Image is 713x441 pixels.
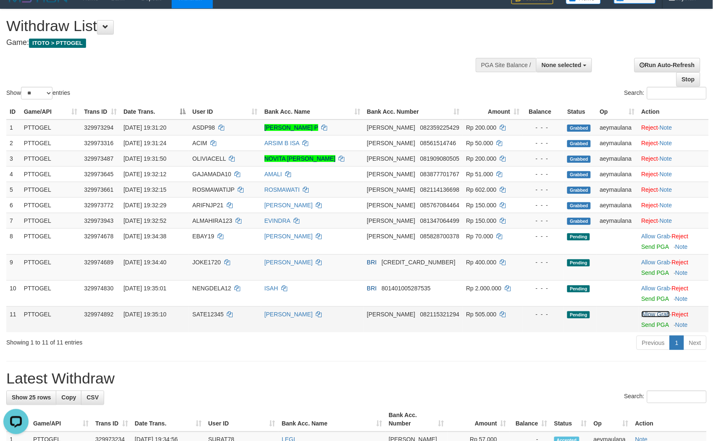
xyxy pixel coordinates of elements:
span: ARIFNJP21 [192,202,223,209]
a: Note [660,155,672,162]
td: PTTOGEL [21,151,81,166]
th: Status [564,104,596,120]
td: 8 [6,228,21,254]
span: [PERSON_NAME] [367,171,415,177]
div: - - - [526,258,561,266]
span: 329974678 [84,233,113,240]
span: Copy 085767084464 to clipboard [420,202,459,209]
a: Reject [672,285,689,292]
input: Search: [647,391,707,403]
a: Send PGA [642,295,669,302]
a: 1 [670,336,684,350]
div: - - - [526,310,561,318]
label: Search: [624,391,707,403]
div: - - - [526,217,561,225]
span: Grabbed [567,140,591,147]
td: · [638,197,709,213]
th: Op: activate to sort column ascending [597,104,638,120]
label: Search: [624,87,707,99]
a: Reject [642,124,658,131]
span: ROSMAWATIJP [192,186,234,193]
a: Next [684,336,707,350]
a: ISAH [265,285,278,292]
td: · [638,135,709,151]
span: Rp 2.000.000 [466,285,501,292]
td: PTTOGEL [21,254,81,280]
span: 329974689 [84,259,113,266]
td: 3 [6,151,21,166]
th: Amount: activate to sort column ascending [463,104,523,120]
span: 329973487 [84,155,113,162]
a: [PERSON_NAME] [265,202,313,209]
a: [PERSON_NAME] [265,311,313,318]
a: Note [660,202,672,209]
span: ASDP98 [192,124,215,131]
span: BRI [367,285,377,292]
a: Allow Grab [642,259,670,266]
a: EVINDRA [265,217,290,224]
td: 1 [6,120,21,136]
h1: Latest Withdraw [6,370,707,387]
td: · [638,228,709,254]
div: - - - [526,123,561,132]
span: [DATE] 19:32:29 [123,202,166,209]
a: Note [660,186,672,193]
span: Copy 082114136698 to clipboard [420,186,459,193]
td: PTTOGEL [21,135,81,151]
div: - - - [526,170,561,178]
span: Grabbed [567,125,591,132]
a: Reject [642,155,658,162]
td: · [638,182,709,197]
th: Trans ID: activate to sort column ascending [81,104,120,120]
td: PTTOGEL [21,280,81,306]
a: Reject [672,311,689,318]
span: Grabbed [567,218,591,225]
span: [PERSON_NAME] [367,124,415,131]
span: Pending [567,285,590,292]
th: User ID: activate to sort column ascending [189,104,261,120]
div: Showing 1 to 11 of 11 entries [6,335,291,347]
span: Rp 200.000 [466,155,496,162]
td: 6 [6,197,21,213]
span: Rp 200.000 [466,124,496,131]
td: 11 [6,306,21,332]
th: Date Trans.: activate to sort column ascending [131,408,205,432]
td: aeymaulana [597,166,638,182]
th: Op: activate to sort column ascending [590,408,632,432]
a: Reject [642,171,658,177]
span: 329974892 [84,311,113,318]
a: Allow Grab [642,285,670,292]
span: [PERSON_NAME] [367,155,415,162]
span: Copy 801401005287535 to clipboard [382,285,431,292]
span: Show 25 rows [12,394,51,401]
a: Reject [642,140,658,146]
a: Note [676,321,688,328]
span: Pending [567,311,590,318]
span: Rp 150.000 [466,202,496,209]
span: [PERSON_NAME] [367,186,415,193]
a: Note [676,269,688,276]
span: Rp 51.000 [466,171,493,177]
span: Copy [61,394,76,401]
td: · [638,280,709,306]
span: Copy 347401050643537 to clipboard [382,259,456,266]
td: PTTOGEL [21,213,81,228]
span: Pending [567,259,590,266]
span: 329974830 [84,285,113,292]
td: 5 [6,182,21,197]
a: NOVITA [PERSON_NAME] [265,155,336,162]
a: CSV [81,391,104,405]
div: - - - [526,185,561,194]
span: [DATE] 19:32:12 [123,171,166,177]
span: [DATE] 19:35:10 [123,311,166,318]
a: Stop [676,72,700,86]
a: Note [676,243,688,250]
th: Bank Acc. Number: activate to sort column ascending [364,104,463,120]
span: Copy 081347064499 to clipboard [420,217,459,224]
th: User ID: activate to sort column ascending [205,408,278,432]
a: Note [660,140,672,146]
span: Pending [567,233,590,240]
td: · [638,254,709,280]
span: Copy 085828700378 to clipboard [420,233,459,240]
td: PTTOGEL [21,197,81,213]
